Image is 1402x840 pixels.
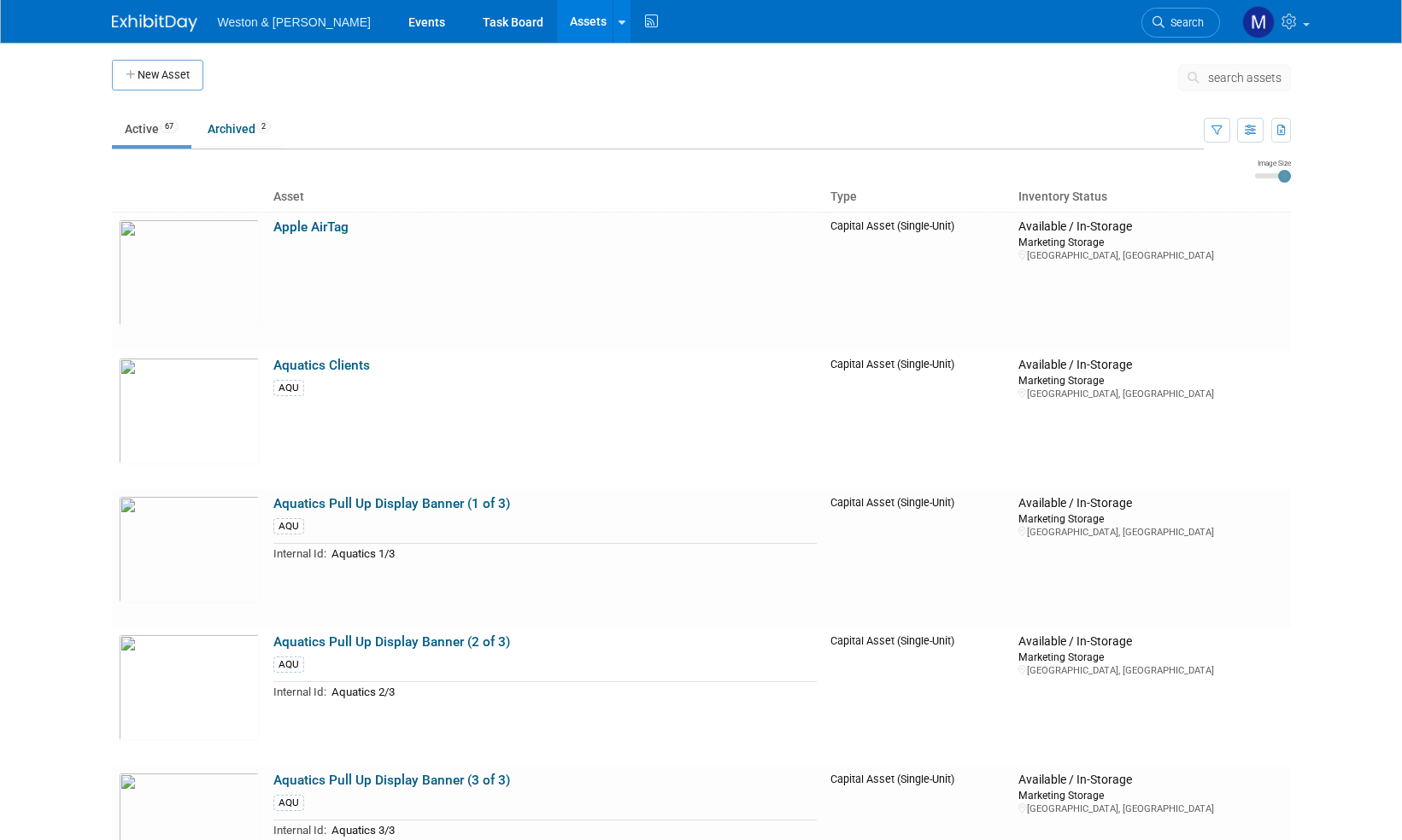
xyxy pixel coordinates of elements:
td: Capital Asset (Single-Unit) [824,351,1012,489]
div: Marketing Storage [1018,235,1283,249]
a: Aquatics Pull Up Display Banner (1 of 3) [273,496,510,511]
div: [GEOGRAPHIC_DATA], [GEOGRAPHIC_DATA] [1018,802,1283,815]
td: Internal Id: [273,682,326,702]
div: Available / In-Storage [1018,219,1283,235]
td: Capital Asset (Single-Unit) [824,627,1012,766]
td: Internal Id: [273,820,326,840]
button: New Asset [112,60,203,90]
span: 67 [160,120,179,133]
div: Marketing Storage [1018,511,1283,526]
span: 2 [256,120,271,133]
td: Internal Id: [273,544,326,563]
div: [GEOGRAPHIC_DATA], [GEOGRAPHIC_DATA] [1018,664,1283,677]
a: Search [1141,8,1220,38]
td: Capital Asset (Single-Unit) [824,212,1012,351]
button: search assets [1178,64,1291,91]
div: [GEOGRAPHIC_DATA], [GEOGRAPHIC_DATA] [1018,388,1283,400]
div: Available / In-Storage [1018,773,1283,788]
th: Asset [267,183,824,212]
div: AQU [273,518,304,534]
a: Aquatics Pull Up Display Banner (2 of 3) [273,634,510,650]
div: Available / In-Storage [1018,634,1283,650]
a: Apple AirTag [273,219,349,235]
span: search assets [1208,71,1282,85]
div: Marketing Storage [1018,373,1283,388]
div: Marketing Storage [1018,650,1283,664]
a: Active67 [112,113,191,145]
div: Available / In-Storage [1018,496,1283,511]
td: Aquatics 1/3 [326,544,818,563]
td: Aquatics 3/3 [326,820,818,840]
div: Available / In-Storage [1018,358,1283,373]
img: ExhibitDay [112,15,197,32]
div: AQU [273,656,304,673]
div: AQU [273,795,304,811]
img: Mary Ann Trujillo [1242,6,1275,38]
div: Image Size [1255,158,1291,168]
th: Type [824,183,1012,212]
div: AQU [273,380,304,396]
a: Aquatics Clients [273,358,370,373]
div: Marketing Storage [1018,788,1283,802]
div: [GEOGRAPHIC_DATA], [GEOGRAPHIC_DATA] [1018,526,1283,539]
span: Search [1164,16,1204,29]
div: [GEOGRAPHIC_DATA], [GEOGRAPHIC_DATA] [1018,249,1283,262]
td: Capital Asset (Single-Unit) [824,489,1012,627]
a: Aquatics Pull Up Display Banner (3 of 3) [273,773,510,788]
a: Archived2 [195,113,284,145]
span: Weston & [PERSON_NAME] [218,15,371,29]
td: Aquatics 2/3 [326,682,818,702]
